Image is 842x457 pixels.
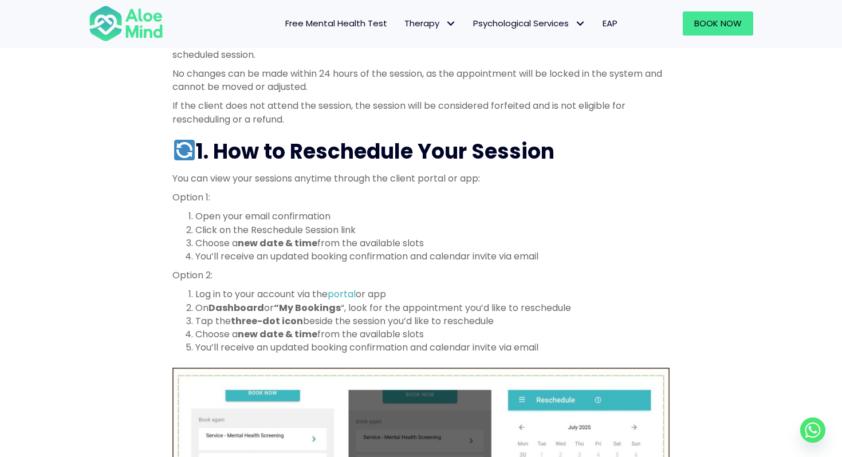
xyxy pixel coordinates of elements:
strong: Dashboard [208,301,264,314]
a: TherapyTherapy: submenu [396,11,465,36]
p: Option 1: [172,191,670,204]
strong: three-dot icon [231,314,303,328]
li: Choose a from the available slots [195,328,670,341]
a: Free Mental Health Test [277,11,396,36]
span: Therapy: submenu [442,15,459,32]
span: Free Mental Health Test [285,17,387,29]
li: On or “, look for the appointment you’d like to reschedule [195,301,670,314]
strong: “My Bookings [274,301,341,314]
span: Psychological Services: submenu [572,15,588,32]
a: Whatsapp [800,417,825,443]
h2: 1. How to Reschedule Your Session [172,137,670,166]
li: Choose a from the available slots [195,237,670,250]
span: Psychological Services [473,17,585,29]
span: Book Now [694,17,742,29]
li: Tap the beside the session you’d like to reschedule [195,314,670,328]
li: Log in to your account via the or app [195,287,670,301]
p: Option 2: [172,269,670,282]
img: 🔄 [174,140,195,160]
nav: Menu [178,11,626,36]
img: Aloe mind Logo [89,5,163,42]
a: Psychological ServicesPsychological Services: submenu [465,11,594,36]
a: portal [328,287,356,301]
span: EAP [603,17,617,29]
p: No changes can be made within 24 hours of the session, as the appointment will be locked in the s... [172,67,670,93]
a: Book Now [683,11,753,36]
p: If the client does not attend the session, the session will be considered forfeited and is not el... [172,99,670,125]
li: Click on the Reschedule Session link [195,223,670,237]
li: You’ll receive an updated booking confirmation and calendar invite via email [195,250,670,263]
a: EAP [594,11,626,36]
li: Open your email confirmation [195,210,670,223]
strong: new date & time [238,328,317,341]
li: You’ll receive an updated booking confirmation and calendar invite via email [195,341,670,354]
strong: new date & time [238,237,317,250]
p: You can view your sessions anytime through the client portal or app: [172,172,670,185]
span: Therapy [404,17,456,29]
